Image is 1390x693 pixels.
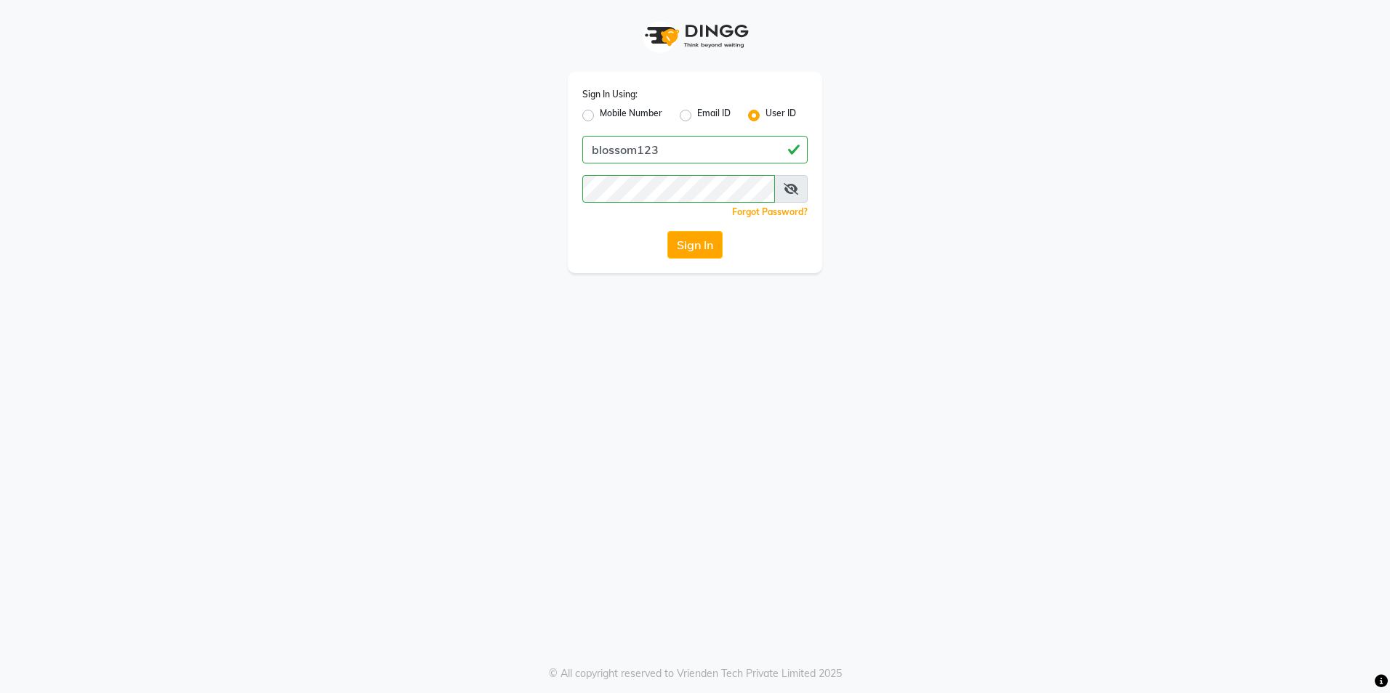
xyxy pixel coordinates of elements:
input: Username [582,175,775,203]
img: logo1.svg [637,15,753,57]
a: Forgot Password? [732,206,808,217]
label: User ID [766,107,796,124]
label: Mobile Number [600,107,662,124]
button: Sign In [667,231,723,259]
label: Email ID [697,107,731,124]
label: Sign In Using: [582,88,638,101]
input: Username [582,136,808,163]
